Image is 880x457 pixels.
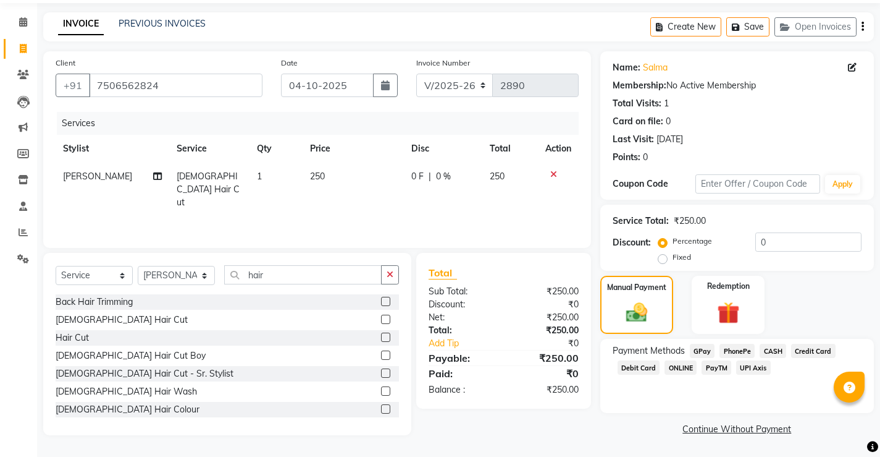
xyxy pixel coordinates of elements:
[249,135,303,163] th: Qty
[791,344,836,358] span: Credit Card
[503,285,587,298] div: ₹250.00
[57,112,588,135] div: Services
[56,385,197,398] div: [DEMOGRAPHIC_DATA] Hair Wash
[56,135,169,163] th: Stylist
[63,171,132,182] span: [PERSON_NAME]
[419,311,503,324] div: Net:
[56,74,90,97] button: +91
[177,171,240,208] span: [DEMOGRAPHIC_DATA] Hair Cut
[404,135,483,163] th: Disc
[719,344,755,358] span: PhonePe
[429,170,431,183] span: |
[419,351,503,365] div: Payable:
[613,151,640,164] div: Points:
[419,383,503,396] div: Balance :
[613,79,861,92] div: No Active Membership
[666,115,671,128] div: 0
[726,17,769,36] button: Save
[643,61,668,74] a: Salma
[538,135,579,163] th: Action
[736,361,771,375] span: UPI Axis
[603,423,871,436] a: Continue Without Payment
[503,324,587,337] div: ₹250.00
[613,215,669,228] div: Service Total:
[613,97,661,110] div: Total Visits:
[613,133,654,146] div: Last Visit:
[411,170,424,183] span: 0 F
[56,314,188,327] div: [DEMOGRAPHIC_DATA] Hair Cut
[416,58,470,69] label: Invoice Number
[429,267,457,280] span: Total
[56,331,89,344] div: Hair Cut
[482,135,537,163] th: Total
[89,74,262,97] input: Search by Name/Mobile/Email/Code
[56,349,206,362] div: [DEMOGRAPHIC_DATA] Hair Cut Boy
[613,79,666,92] div: Membership:
[774,17,857,36] button: Open Invoices
[695,174,820,194] input: Enter Offer / Coupon Code
[650,17,721,36] button: Create New
[257,171,262,182] span: 1
[56,58,75,69] label: Client
[613,115,663,128] div: Card on file:
[56,296,133,309] div: Back Hair Trimming
[619,301,654,325] img: _cash.svg
[707,281,750,292] label: Redemption
[710,299,747,327] img: _gift.svg
[664,97,669,110] div: 1
[690,344,715,358] span: GPay
[58,13,104,35] a: INVOICE
[613,177,695,190] div: Coupon Code
[702,361,731,375] span: PayTM
[503,311,587,324] div: ₹250.00
[419,337,518,350] a: Add Tip
[674,215,706,228] div: ₹250.00
[436,170,451,183] span: 0 %
[56,403,199,416] div: [DEMOGRAPHIC_DATA] Hair Colour
[419,324,503,337] div: Total:
[169,135,249,163] th: Service
[825,175,860,194] button: Apply
[613,236,651,249] div: Discount:
[119,18,206,29] a: PREVIOUS INVOICES
[673,252,691,263] label: Fixed
[503,383,587,396] div: ₹250.00
[664,361,697,375] span: ONLINE
[656,133,683,146] div: [DATE]
[643,151,648,164] div: 0
[419,298,503,311] div: Discount:
[503,298,587,311] div: ₹0
[673,236,712,247] label: Percentage
[56,367,233,380] div: [DEMOGRAPHIC_DATA] Hair Cut - Sr. Stylist
[281,58,298,69] label: Date
[760,344,786,358] span: CASH
[419,366,503,381] div: Paid:
[503,351,587,365] div: ₹250.00
[518,337,588,350] div: ₹0
[613,61,640,74] div: Name:
[310,171,325,182] span: 250
[224,265,382,284] input: Search or Scan
[607,282,666,293] label: Manual Payment
[503,366,587,381] div: ₹0
[419,285,503,298] div: Sub Total:
[303,135,403,163] th: Price
[490,171,505,182] span: 250
[613,344,685,357] span: Payment Methods
[618,361,660,375] span: Debit Card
